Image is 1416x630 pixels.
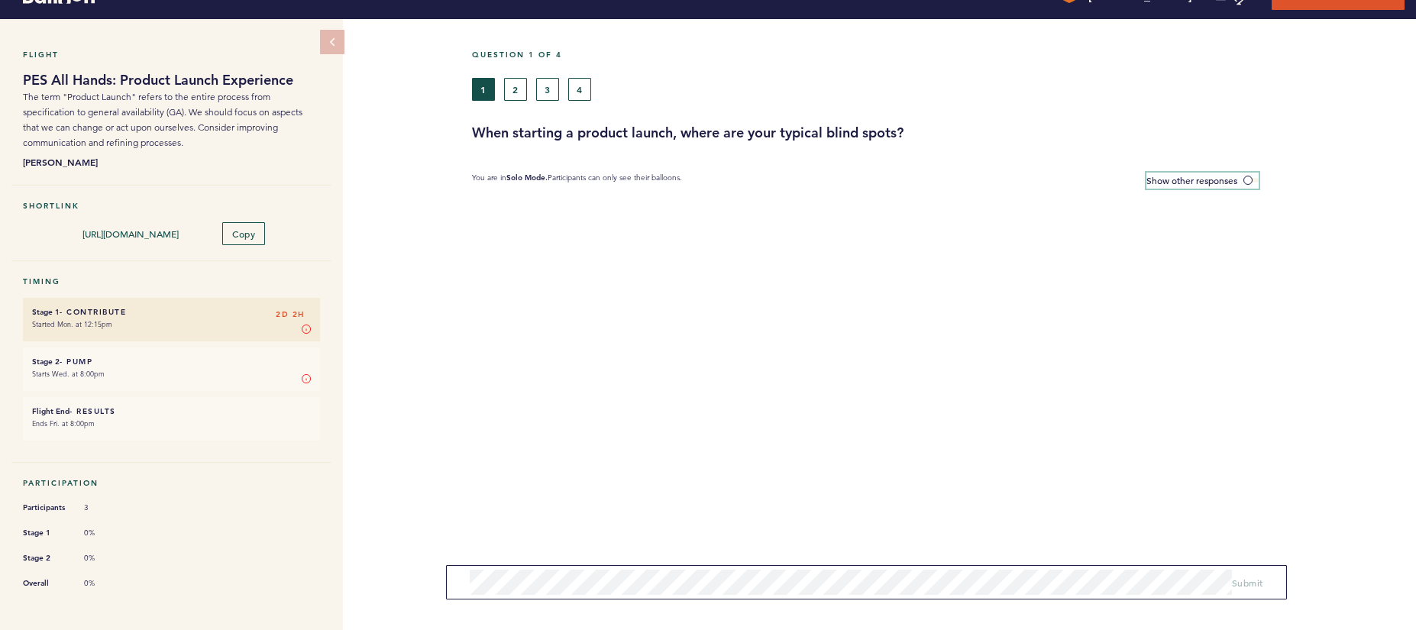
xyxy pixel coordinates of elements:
[84,553,130,564] span: 0%
[23,500,69,515] span: Participants
[276,307,305,322] span: 2D 2H
[506,173,548,183] b: Solo Mode.
[32,357,60,367] small: Stage 2
[32,406,70,416] small: Flight End
[23,576,69,591] span: Overall
[568,78,591,101] button: 4
[84,502,130,513] span: 3
[536,78,559,101] button: 3
[1232,577,1263,589] span: Submit
[23,50,320,60] h5: Flight
[23,478,320,488] h5: Participation
[1232,575,1263,590] button: Submit
[472,124,1405,142] h3: When starting a product launch, where are your typical blind spots?
[32,307,311,317] h6: - Contribute
[32,369,105,379] time: Starts Wed. at 8:00pm
[23,91,302,148] span: The term "Product Launch" refers to the entire process from specification to general availability...
[84,578,130,589] span: 0%
[23,201,320,211] h5: Shortlink
[23,276,320,286] h5: Timing
[23,525,69,541] span: Stage 1
[504,78,527,101] button: 2
[222,222,265,245] button: Copy
[32,406,311,416] h6: - Results
[32,307,60,317] small: Stage 1
[32,357,311,367] h6: - Pump
[84,528,130,538] span: 0%
[23,154,320,170] b: [PERSON_NAME]
[23,71,320,89] h1: PES All Hands: Product Launch Experience
[32,418,95,428] time: Ends Fri. at 8:00pm
[472,78,495,101] button: 1
[23,551,69,566] span: Stage 2
[32,319,112,329] time: Started Mon. at 12:15pm
[1146,174,1237,186] span: Show other responses
[472,173,682,189] p: You are in Participants can only see their balloons.
[232,228,255,240] span: Copy
[472,50,1405,60] h5: Question 1 of 4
